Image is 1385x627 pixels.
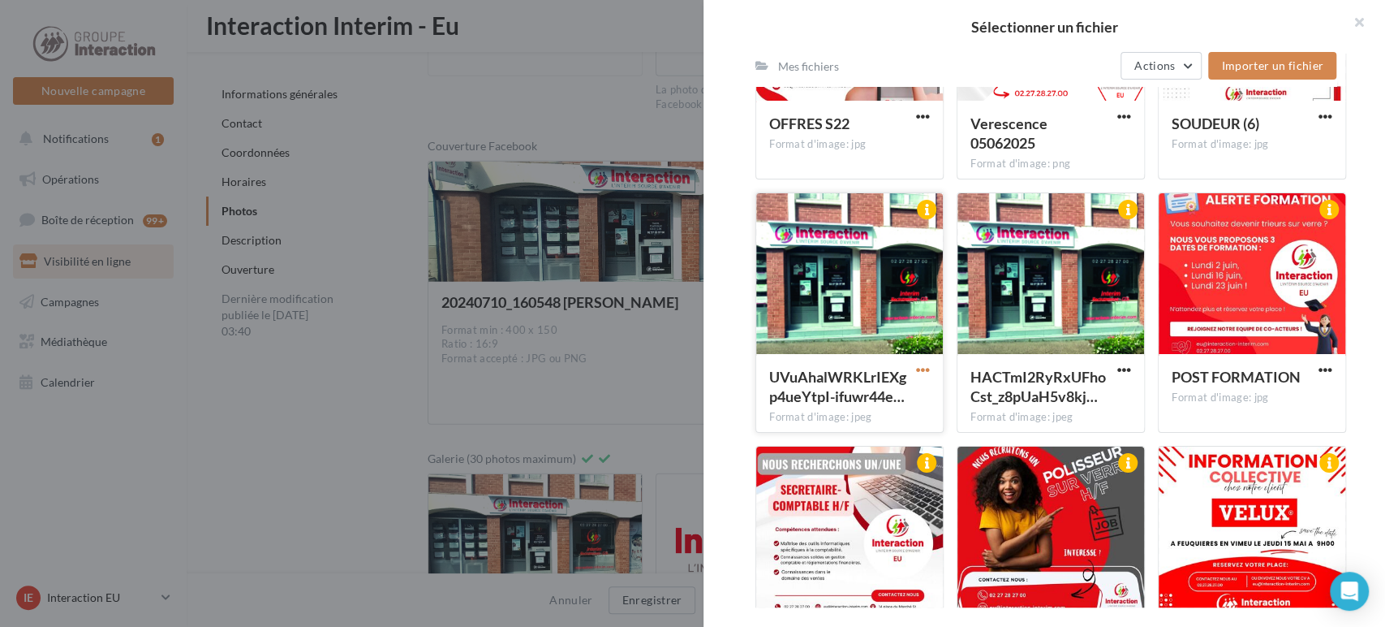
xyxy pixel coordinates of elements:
div: Open Intercom Messenger [1330,572,1369,611]
span: OFFRES S22 [769,115,849,132]
div: Format d'image: jpg [1172,391,1332,405]
span: POST FORMATION [1172,368,1301,386]
div: Format d'image: jpg [769,137,930,152]
span: HACTmI2RyRxUFhoCst_z8pUaH5v8kjOskg7GjiwVaXGpkXt1_BqlmgZMPpk-zAqmgWoNJmpEic_FvmJMBw=s0 [970,368,1106,405]
button: Importer un fichier [1208,52,1336,80]
span: Actions [1134,58,1175,72]
button: Actions [1120,52,1202,80]
span: UVuAhalWRKLrIEXgp4ueYtpI-ifuwr44ebzqVNRL-Qi6O8DY62JufBg1Ui5jCfpVkOo9o_XteSnmZfl7QQ=s0 [769,368,906,405]
div: Mes fichiers [778,58,839,75]
span: SOUDEUR (6) [1172,115,1259,132]
span: Verescence 05062025 [970,115,1047,152]
h2: Sélectionner un fichier [729,19,1359,34]
div: Format d'image: jpeg [970,410,1131,425]
div: Format d'image: png [970,157,1131,171]
div: Format d'image: jpg [1172,137,1332,152]
div: Format d'image: jpeg [769,410,930,425]
span: Importer un fichier [1221,58,1323,72]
